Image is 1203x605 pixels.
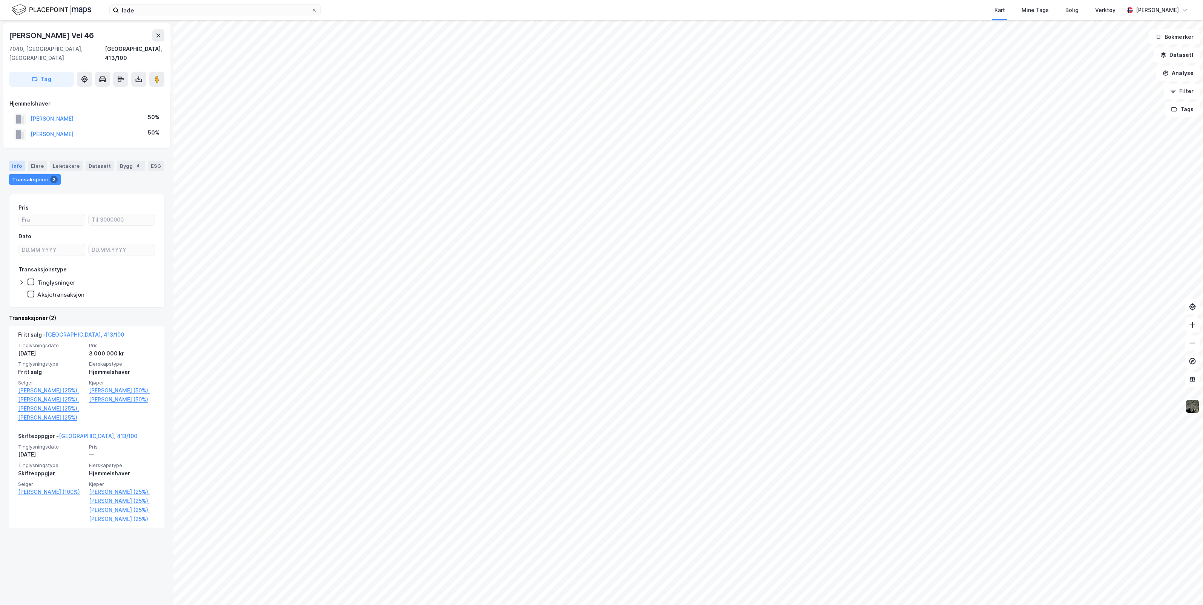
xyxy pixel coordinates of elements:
[89,496,155,505] a: [PERSON_NAME] (25%),
[18,330,124,342] div: Fritt salg -
[46,331,124,338] a: [GEOGRAPHIC_DATA], 413/100
[18,361,84,367] span: Tinglysningstype
[148,161,164,171] div: ESG
[18,481,84,487] span: Selger
[1149,29,1200,44] button: Bokmerker
[134,162,142,170] div: 4
[18,265,67,274] div: Transaksjonstype
[89,244,155,256] input: DD.MM.YYYY
[89,469,155,478] div: Hjemmelshaver
[18,349,84,358] div: [DATE]
[1065,6,1079,15] div: Bolig
[89,515,155,524] a: [PERSON_NAME] (25%)
[9,44,105,63] div: 7040, [GEOGRAPHIC_DATA], [GEOGRAPHIC_DATA]
[18,380,84,386] span: Selger
[9,29,95,41] div: [PERSON_NAME] Vei 46
[89,368,155,377] div: Hjemmelshaver
[9,174,61,185] div: Transaksjoner
[50,176,58,183] div: 2
[9,99,164,108] div: Hjemmelshaver
[18,342,84,349] span: Tinglysningsdato
[1165,569,1203,605] iframe: Chat Widget
[1164,84,1200,99] button: Filter
[89,361,155,367] span: Eierskapstype
[18,404,84,413] a: [PERSON_NAME] (25%),
[1185,399,1200,414] img: 9k=
[18,413,84,422] a: [PERSON_NAME] (25%)
[89,444,155,450] span: Pris
[37,279,75,286] div: Tinglysninger
[89,450,155,459] div: —
[19,244,85,256] input: DD.MM.YYYY
[18,450,84,459] div: [DATE]
[89,380,155,386] span: Kjøper
[1022,6,1049,15] div: Mine Tags
[86,161,114,171] div: Datasett
[18,368,84,377] div: Fritt salg
[9,72,74,87] button: Tag
[18,462,84,469] span: Tinglysningstype
[89,214,155,225] input: Til 3000000
[19,214,85,225] input: Fra
[1136,6,1179,15] div: [PERSON_NAME]
[89,395,155,404] a: [PERSON_NAME] (50%)
[1165,102,1200,117] button: Tags
[119,5,311,16] input: Søk på adresse, matrikkel, gårdeiere, leietakere eller personer
[18,203,29,212] div: Pris
[89,481,155,487] span: Kjøper
[105,44,164,63] div: [GEOGRAPHIC_DATA], 413/100
[18,232,31,241] div: Dato
[89,349,155,358] div: 3 000 000 kr
[18,444,84,450] span: Tinglysningsdato
[148,128,160,137] div: 50%
[28,161,47,171] div: Eiere
[18,395,84,404] a: [PERSON_NAME] (25%),
[89,487,155,496] a: [PERSON_NAME] (25%),
[9,161,25,171] div: Info
[18,469,84,478] div: Skifteoppgjør
[89,462,155,469] span: Eierskapstype
[1156,66,1200,81] button: Analyse
[1154,47,1200,63] button: Datasett
[89,342,155,349] span: Pris
[59,433,137,439] a: [GEOGRAPHIC_DATA], 413/100
[89,505,155,515] a: [PERSON_NAME] (25%),
[12,3,91,17] img: logo.f888ab2527a4732fd821a326f86c7f29.svg
[37,291,84,298] div: Aksjetransaksjon
[9,314,164,323] div: Transaksjoner (2)
[994,6,1005,15] div: Kart
[18,487,84,496] a: [PERSON_NAME] (100%)
[50,161,83,171] div: Leietakere
[18,386,84,395] a: [PERSON_NAME] (25%),
[18,432,137,444] div: Skifteoppgjør -
[148,113,160,122] div: 50%
[89,386,155,395] a: [PERSON_NAME] (50%),
[117,161,145,171] div: Bygg
[1095,6,1116,15] div: Verktøy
